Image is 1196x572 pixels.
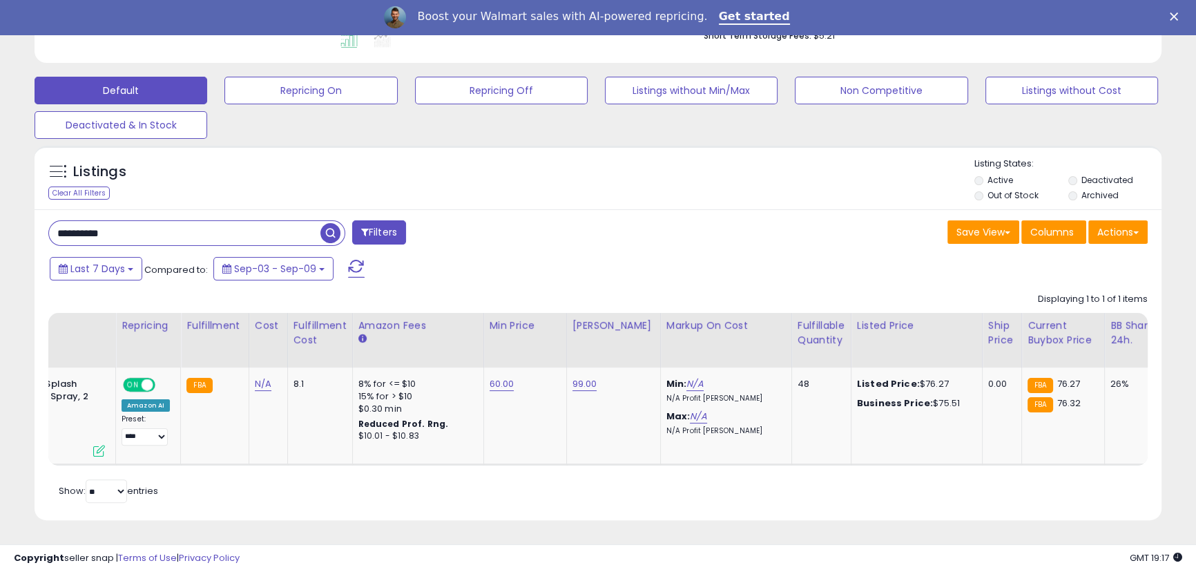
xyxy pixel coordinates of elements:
div: Listed Price [857,318,976,333]
a: Get started [719,10,790,25]
button: Columns [1021,220,1086,244]
button: Deactivated & In Stock [35,111,207,139]
button: Repricing On [224,77,397,104]
b: Min: [666,377,687,390]
th: The percentage added to the cost of goods (COGS) that forms the calculator for Min & Max prices. [660,313,791,368]
span: Columns [1030,225,1074,239]
strong: Copyright [14,551,64,564]
button: Repricing Off [415,77,588,104]
button: Save View [947,220,1019,244]
small: FBA [186,378,212,393]
button: Non Competitive [795,77,967,104]
p: N/A Profit [PERSON_NAME] [666,426,781,436]
div: Amazon Fees [358,318,478,333]
span: Last 7 Days [70,262,125,276]
div: Repricing [122,318,175,333]
div: Current Buybox Price [1028,318,1099,347]
a: Terms of Use [118,551,177,564]
label: Archived [1081,189,1119,201]
div: 0.00 [988,378,1011,390]
div: Fulfillment Cost [293,318,347,347]
div: 15% for > $10 [358,390,473,403]
a: 99.00 [572,377,597,391]
div: [PERSON_NAME] [572,318,655,333]
a: Privacy Policy [179,551,240,564]
button: Listings without Cost [985,77,1158,104]
a: N/A [686,377,703,391]
span: OFF [153,379,175,390]
button: Default [35,77,207,104]
span: Show: entries [59,484,158,497]
div: 48 [798,378,840,390]
div: Amazon AI [122,399,170,412]
span: $5.21 [813,29,835,42]
b: Max: [666,410,691,423]
div: 26% [1110,378,1156,390]
p: Listing States: [974,158,1161,171]
div: Ship Price [988,318,1016,347]
div: Cost [255,318,282,333]
div: seller snap | | [14,552,240,565]
div: $75.51 [857,397,972,410]
img: Profile image for Adrian [384,6,406,28]
b: Listed Price: [857,377,920,390]
small: FBA [1028,397,1053,412]
b: Short Term Storage Fees: [704,30,811,41]
div: Markup on Cost [666,318,786,333]
a: 60.00 [490,377,514,391]
span: ON [124,379,142,390]
div: 8.1 [293,378,342,390]
a: N/A [690,410,706,423]
button: Last 7 Days [50,257,142,280]
div: Clear All Filters [48,187,110,200]
button: Filters [352,220,406,245]
span: 2025-09-17 19:17 GMT [1130,551,1182,564]
a: N/A [255,377,271,391]
div: Min Price [490,318,561,333]
button: Actions [1088,220,1148,244]
div: BB Share 24h. [1110,318,1161,347]
b: Reduced Prof. Rng. [358,418,449,430]
span: 76.32 [1057,397,1081,410]
span: Sep-03 - Sep-09 [234,262,316,276]
small: FBA [1028,378,1053,393]
span: 76.27 [1057,377,1080,390]
button: Sep-03 - Sep-09 [213,257,334,280]
div: Close [1170,12,1184,21]
div: $10.01 - $10.83 [358,430,473,442]
small: Amazon Fees. [358,333,367,345]
div: Fulfillment [186,318,242,333]
div: 8% for <= $10 [358,378,473,390]
button: Listings without Min/Max [605,77,778,104]
span: Compared to: [144,263,208,276]
b: Business Price: [857,397,933,410]
p: N/A Profit [PERSON_NAME] [666,394,781,403]
h5: Listings [73,162,126,182]
div: Preset: [122,414,170,446]
label: Active [987,174,1013,186]
label: Out of Stock [987,189,1038,201]
div: $0.30 min [358,403,473,415]
div: Boost your Walmart sales with AI-powered repricing. [417,10,707,23]
div: $76.27 [857,378,972,390]
div: Fulfillable Quantity [798,318,845,347]
div: Displaying 1 to 1 of 1 items [1038,293,1148,306]
label: Deactivated [1081,174,1133,186]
